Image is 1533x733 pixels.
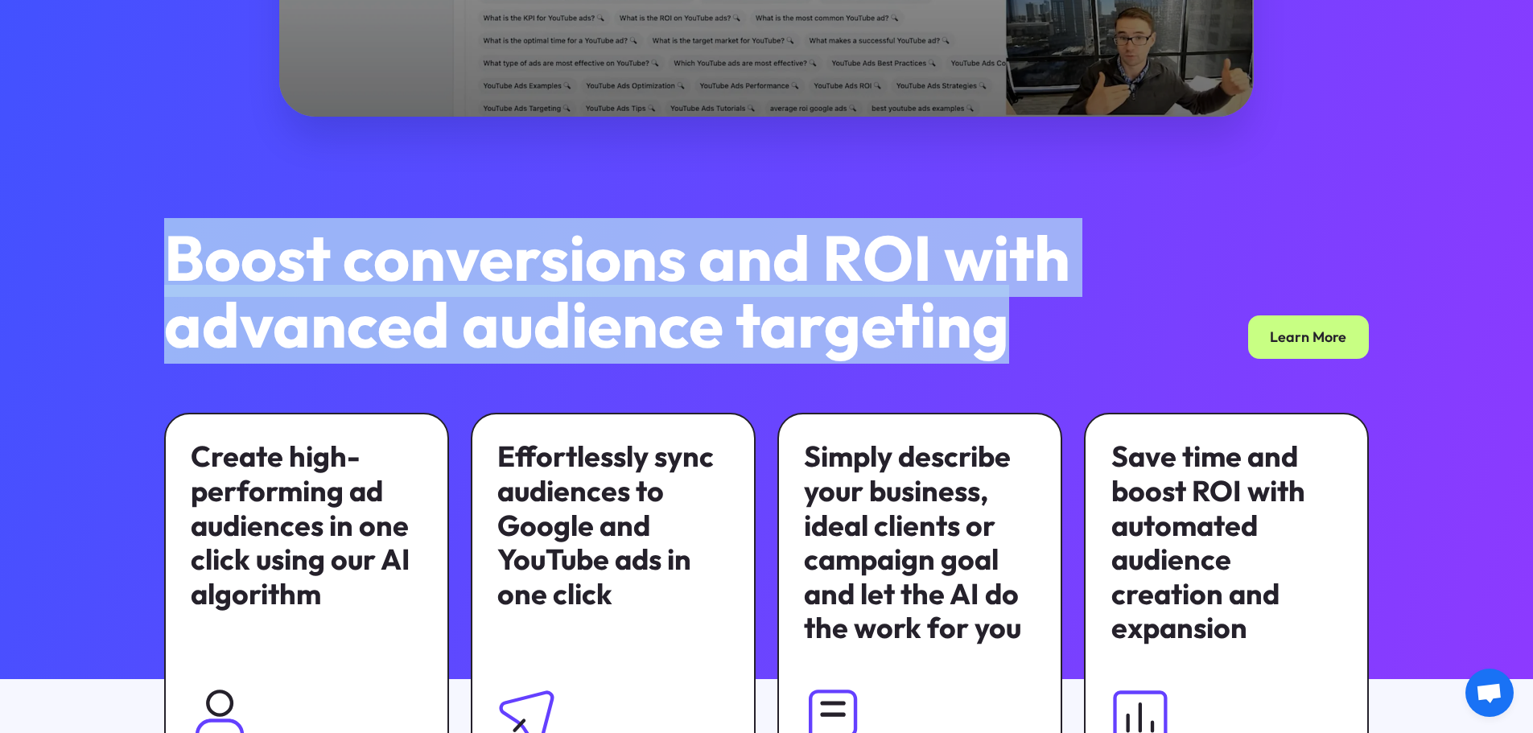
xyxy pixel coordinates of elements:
div: Simply describe your business, ideal clients or campaign goal and let the AI do the work for you [804,439,1035,645]
div: Save time and boost ROI with automated audience creation and expansion [1111,439,1342,645]
div: Create high-performing ad audiences in one click using our AI algorithm [191,439,422,611]
h2: Boost conversions and ROI with advanced audience targeting [164,224,1102,358]
a: Open chat [1465,669,1514,717]
a: Learn More [1248,315,1370,359]
div: Effortlessly sync audiences to Google and YouTube ads in one click [497,439,728,611]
